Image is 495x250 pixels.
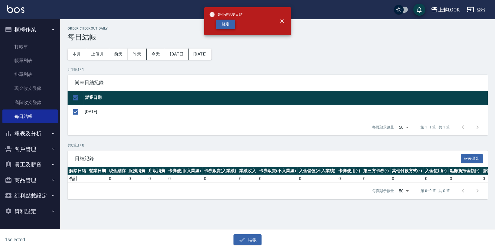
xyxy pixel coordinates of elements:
button: 確定 [216,20,235,29]
th: 卡券使用(-) [337,167,362,175]
td: 0 [167,175,202,183]
button: 結帳 [233,234,262,245]
div: 50 [396,119,411,135]
td: 0 [238,175,258,183]
button: save [413,4,425,16]
th: 卡券販賣(入業績) [202,167,238,175]
th: 店販消費 [147,167,167,175]
button: 商品管理 [2,172,58,188]
a: 報表匯出 [461,155,483,161]
p: 第 0–0 筆 共 0 筆 [420,188,450,194]
th: 點數折抵金額(-) [448,167,481,175]
td: 0 [424,175,448,183]
td: 0 [297,175,337,183]
button: 員工及薪資 [2,157,58,172]
button: 本月 [68,49,86,60]
a: 打帳單 [2,40,58,54]
button: 櫃檯作業 [2,22,58,37]
th: 解除日結 [68,167,87,175]
td: 0 [202,175,238,183]
h2: Order checkout daily [68,27,488,30]
h3: 每日結帳 [68,33,488,41]
button: [DATE] [165,49,188,60]
td: 0 [258,175,297,183]
h6: 1 selected [5,236,122,243]
button: 紅利點數設定 [2,188,58,204]
span: 尚未日結紀錄 [75,80,481,86]
td: 0 [448,175,481,183]
button: 上越LOOK [428,4,462,16]
button: 上個月 [86,49,109,60]
button: 今天 [147,49,165,60]
td: 0 [337,175,362,183]
p: 每頁顯示數量 [372,188,394,194]
a: 高階收支登錄 [2,96,58,109]
td: 0 [107,175,127,183]
th: 卡券販賣(不入業績) [258,167,297,175]
button: 資料設定 [2,204,58,219]
th: 其他付款方式(-) [390,167,424,175]
td: 0 [127,175,147,183]
button: 報表及分析 [2,126,58,141]
p: 共 0 筆, 1 / 0 [68,143,488,148]
button: 客戶管理 [2,141,58,157]
p: 第 1–1 筆 共 1 筆 [420,125,450,130]
td: 0 [147,175,167,183]
th: 入金使用(-) [424,167,448,175]
p: 共 1 筆, 1 / 1 [68,67,488,72]
th: 卡券使用(入業績) [167,167,202,175]
p: 每頁顯示數量 [372,125,394,130]
a: 每日結帳 [2,109,58,123]
div: 上越LOOK [438,6,460,14]
a: 掛單列表 [2,68,58,81]
th: 服務消費 [127,167,147,175]
th: 入金儲值(不入業績) [297,167,337,175]
th: 第三方卡券(-) [362,167,391,175]
th: 現金結存 [107,167,127,175]
span: 是否確認要日結 [209,11,243,17]
button: 前天 [109,49,128,60]
button: 報表匯出 [461,154,483,163]
th: 營業日期 [87,167,107,175]
td: 0 [390,175,424,183]
button: [DATE] [189,49,211,60]
span: 日結紀錄 [75,156,461,162]
a: 現金收支登錄 [2,81,58,95]
button: close [275,14,289,28]
img: Logo [7,5,24,13]
button: 昨天 [128,49,147,60]
th: 業績收入 [238,167,258,175]
div: 50 [396,183,411,199]
button: 登出 [465,4,488,15]
td: [DATE] [83,105,488,119]
td: 0 [362,175,391,183]
th: 營業日期 [83,91,488,105]
td: 合計 [68,175,87,183]
a: 帳單列表 [2,54,58,68]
